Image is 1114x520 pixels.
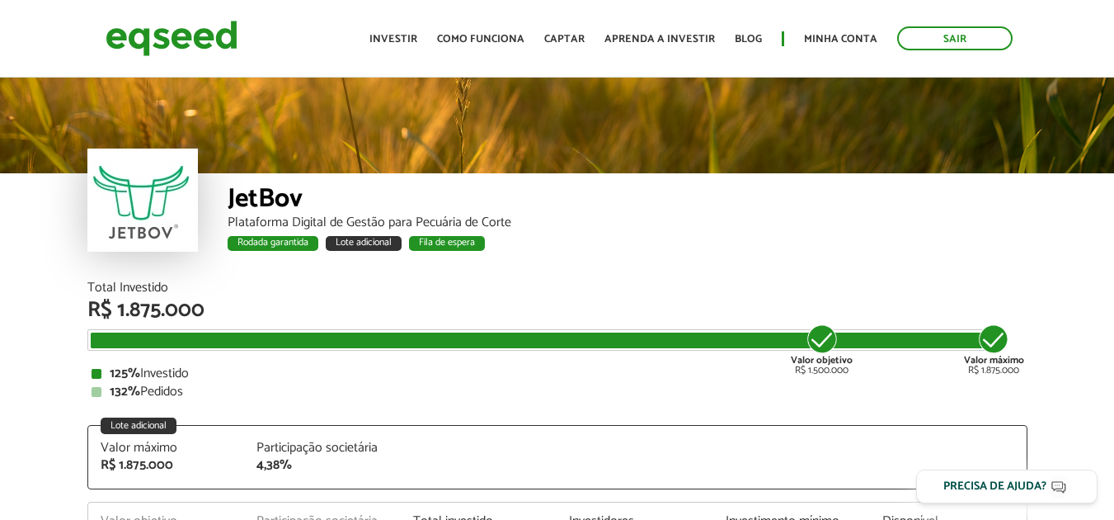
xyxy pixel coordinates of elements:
a: Aprenda a investir [604,34,715,45]
div: 4,38% [256,459,388,472]
strong: Valor máximo [964,352,1024,368]
div: Investido [92,367,1023,381]
div: Pedidos [92,385,1023,399]
div: Total Investido [87,281,1027,295]
div: Valor máximo [101,442,233,455]
strong: 125% [110,362,140,385]
div: R$ 1.875.000 [87,300,1027,321]
a: Investir [369,34,417,45]
div: Plataforma Digital de Gestão para Pecuária de Corte [228,216,1027,229]
a: Blog [735,34,762,45]
div: R$ 1.500.000 [791,323,853,376]
div: Rodada garantida [228,236,318,251]
div: R$ 1.875.000 [101,459,233,472]
a: Sair [897,26,1013,50]
div: Participação societária [256,442,388,455]
div: Lote adicional [326,236,402,251]
a: Captar [544,34,585,45]
div: Lote adicional [101,418,176,434]
strong: 132% [110,381,140,403]
img: EqSeed [106,17,237,60]
a: Como funciona [437,34,524,45]
div: JetBov [228,186,1027,216]
a: Minha conta [804,34,877,45]
div: R$ 1.875.000 [964,323,1024,376]
strong: Valor objetivo [791,352,853,368]
div: Fila de espera [409,236,485,251]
